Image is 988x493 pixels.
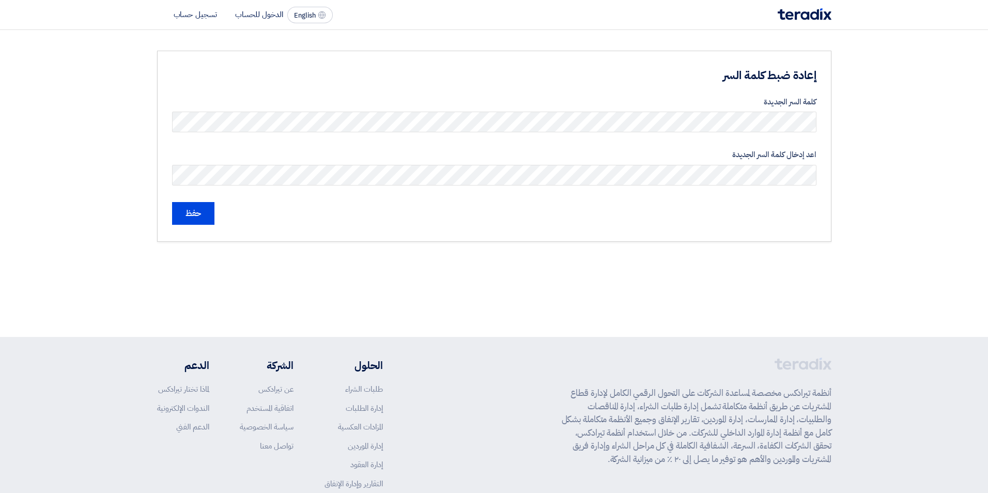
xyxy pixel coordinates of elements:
[172,96,816,108] label: كلمة السر الجديدة
[246,403,294,414] a: اتفاقية المستخدم
[462,68,816,84] h3: إعادة ضبط كلمة السر
[562,387,831,466] p: أنظمة تيرادكس مخصصة لمساعدة الشركات على التحول الرقمي الكامل لإدارة قطاع المشتريات عن طريق أنظمة ...
[325,478,383,489] a: التقارير وإدارة الإنفاق
[235,9,283,20] li: الدخول للحساب
[345,383,383,395] a: طلبات الشراء
[294,12,316,19] span: English
[172,149,816,161] label: اعد إدخال كلمة السر الجديدة
[240,421,294,433] a: سياسة الخصوصية
[338,421,383,433] a: المزادات العكسية
[174,9,217,20] li: تسجيل حساب
[157,403,209,414] a: الندوات الإلكترونية
[172,202,214,225] input: حفظ
[157,358,209,373] li: الدعم
[348,440,383,452] a: إدارة الموردين
[287,7,333,23] button: English
[158,383,209,395] a: لماذا تختار تيرادكس
[260,440,294,452] a: تواصل معنا
[350,459,383,470] a: إدارة العقود
[240,358,294,373] li: الشركة
[325,358,383,373] li: الحلول
[778,8,831,20] img: Teradix logo
[176,421,209,433] a: الدعم الفني
[346,403,383,414] a: إدارة الطلبات
[258,383,294,395] a: عن تيرادكس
